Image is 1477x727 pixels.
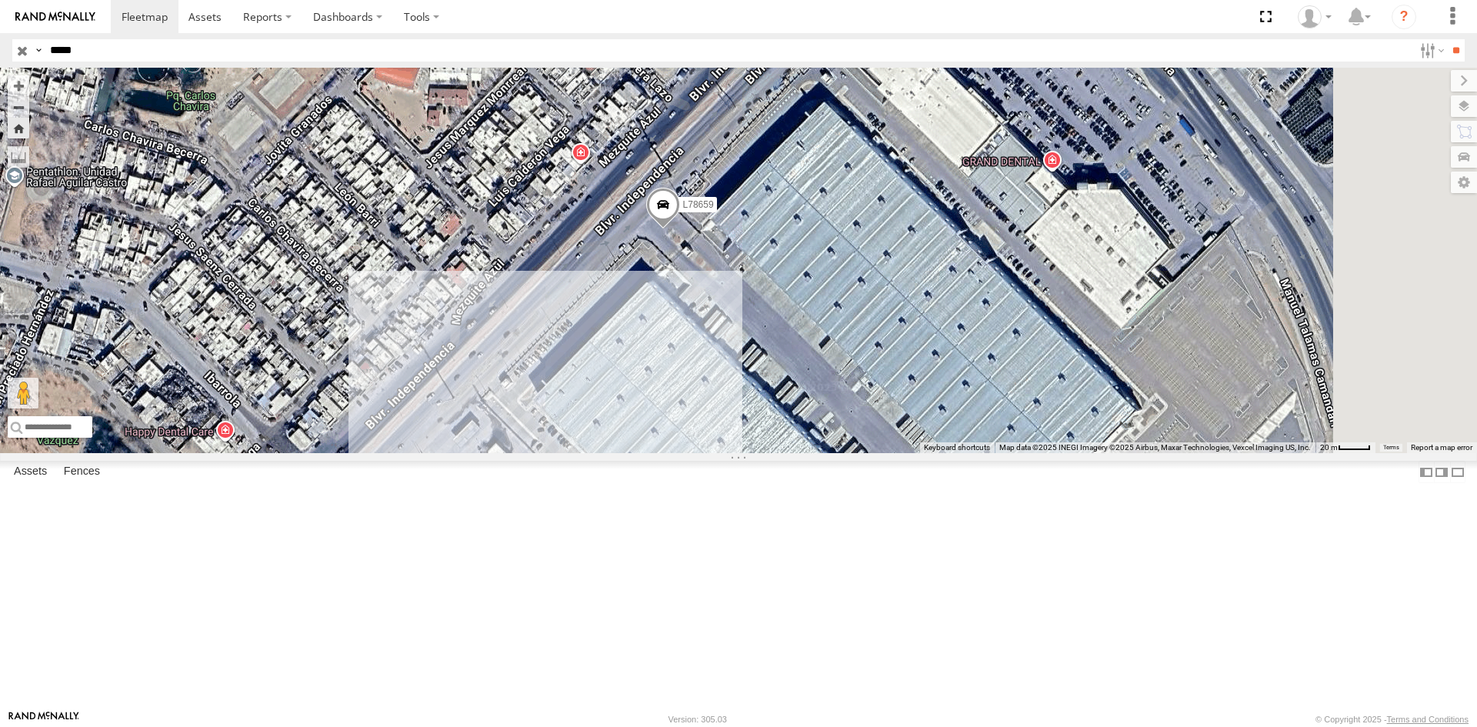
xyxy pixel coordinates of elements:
[1451,172,1477,193] label: Map Settings
[668,715,727,724] div: Version: 305.03
[56,462,108,483] label: Fences
[1419,461,1434,483] label: Dock Summary Table to the Left
[1315,715,1469,724] div: © Copyright 2025 -
[32,39,45,62] label: Search Query
[1320,443,1338,452] span: 20 m
[8,75,29,96] button: Zoom in
[1383,445,1399,451] a: Terms
[999,443,1311,452] span: Map data ©2025 INEGI Imagery ©2025 Airbus, Maxar Technologies, Vexcel Imaging US, Inc.
[1450,461,1465,483] label: Hide Summary Table
[15,12,95,22] img: rand-logo.svg
[8,146,29,168] label: Measure
[8,118,29,138] button: Zoom Home
[1292,5,1337,28] div: Roberto Garcia
[8,96,29,118] button: Zoom out
[6,462,55,483] label: Assets
[1411,443,1472,452] a: Report a map error
[1392,5,1416,29] i: ?
[924,442,990,453] button: Keyboard shortcuts
[8,712,79,727] a: Visit our Website
[8,378,38,409] button: Drag Pegman onto the map to open Street View
[1315,442,1375,453] button: Map Scale: 20 m per 39 pixels
[1387,715,1469,724] a: Terms and Conditions
[1434,461,1449,483] label: Dock Summary Table to the Right
[683,198,714,209] span: L78659
[1414,39,1447,62] label: Search Filter Options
